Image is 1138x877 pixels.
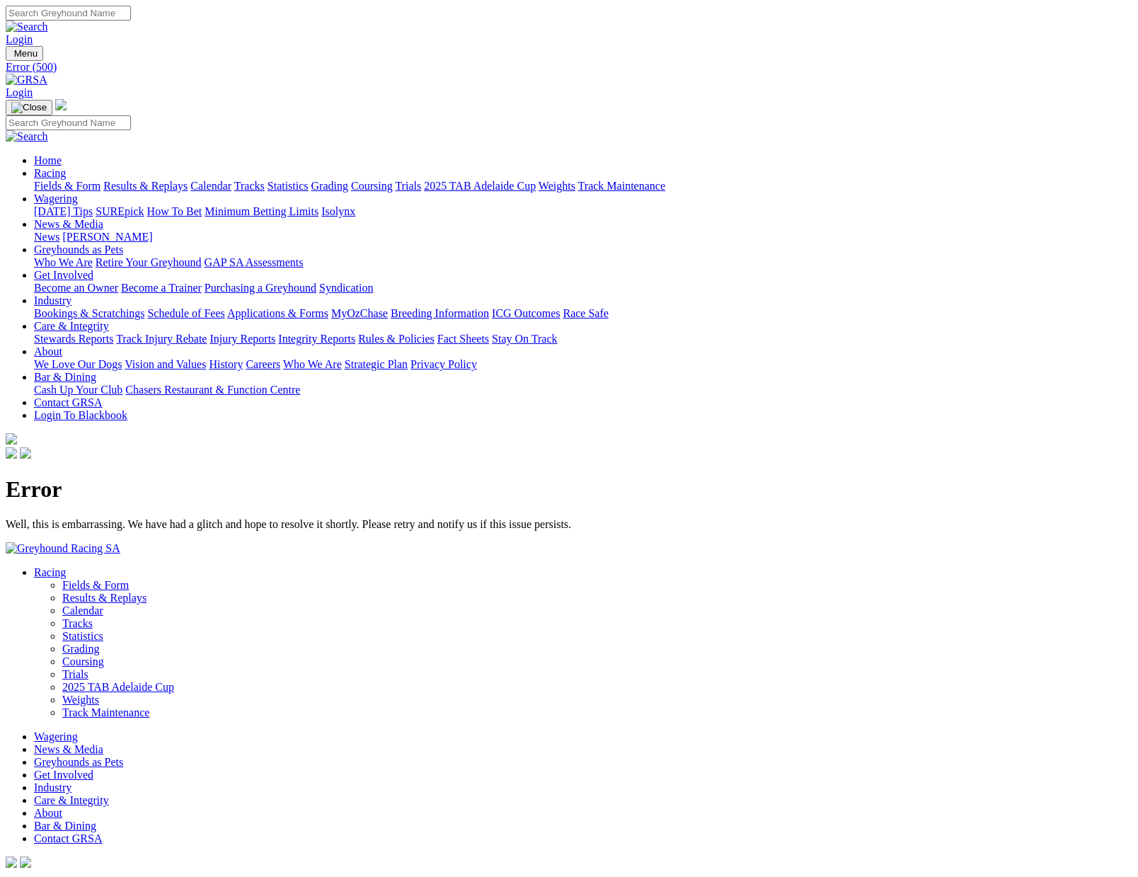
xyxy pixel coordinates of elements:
[55,99,67,110] img: logo-grsa-white.png
[34,154,62,166] a: Home
[96,205,144,217] a: SUREpick
[268,180,309,192] a: Statistics
[116,333,207,345] a: Track Injury Rebate
[6,447,17,459] img: facebook.svg
[578,180,665,192] a: Track Maintenance
[34,384,122,396] a: Cash Up Your Club
[6,115,131,130] input: Search
[34,282,1132,294] div: Get Involved
[34,231,59,243] a: News
[62,592,146,604] a: Results & Replays
[6,433,17,445] img: logo-grsa-white.png
[34,396,102,408] a: Contact GRSA
[62,668,88,680] a: Trials
[6,130,48,143] img: Search
[6,74,47,86] img: GRSA
[34,333,1132,345] div: Care & Integrity
[34,256,93,268] a: Who We Are
[410,358,477,370] a: Privacy Policy
[147,307,224,319] a: Schedule of Fees
[6,100,52,115] button: Toggle navigation
[345,358,408,370] a: Strategic Plan
[205,205,318,217] a: Minimum Betting Limits
[34,205,93,217] a: [DATE] Tips
[6,21,48,33] img: Search
[20,447,31,459] img: twitter.svg
[321,205,355,217] a: Isolynx
[62,617,93,629] a: Tracks
[437,333,489,345] a: Fact Sheets
[34,282,118,294] a: Become an Owner
[358,333,435,345] a: Rules & Policies
[62,706,149,718] a: Track Maintenance
[34,218,103,230] a: News & Media
[6,6,131,21] input: Search
[62,694,99,706] a: Weights
[205,282,316,294] a: Purchasing a Greyhound
[34,243,123,256] a: Greyhounds as Pets
[34,820,96,832] a: Bar & Dining
[34,180,1132,193] div: Racing
[147,205,202,217] a: How To Bet
[11,102,47,113] img: Close
[34,193,78,205] a: Wagering
[6,46,43,61] button: Toggle navigation
[121,282,202,294] a: Become a Trainer
[34,371,96,383] a: Bar & Dining
[34,333,113,345] a: Stewards Reports
[14,48,38,59] span: Menu
[6,542,120,555] img: Greyhound Racing SA
[62,630,103,642] a: Statistics
[6,86,33,98] a: Login
[103,180,188,192] a: Results & Replays
[209,333,275,345] a: Injury Reports
[34,794,109,806] a: Care & Integrity
[351,180,393,192] a: Coursing
[34,180,100,192] a: Fields & Form
[6,856,17,868] img: facebook.svg
[34,307,144,319] a: Bookings & Scratchings
[34,256,1132,269] div: Greyhounds as Pets
[34,231,1132,243] div: News & Media
[190,180,231,192] a: Calendar
[34,167,66,179] a: Racing
[227,307,328,319] a: Applications & Forms
[246,358,280,370] a: Careers
[96,256,202,268] a: Retire Your Greyhound
[6,61,1132,74] a: Error (500)
[34,832,102,844] a: Contact GRSA
[34,730,78,743] a: Wagering
[34,566,66,578] a: Racing
[311,180,348,192] a: Grading
[539,180,575,192] a: Weights
[6,33,33,45] a: Login
[34,205,1132,218] div: Wagering
[6,476,1132,503] h1: Error
[492,307,560,319] a: ICG Outcomes
[563,307,608,319] a: Race Safe
[34,409,127,421] a: Login To Blackbook
[125,358,206,370] a: Vision and Values
[34,320,109,332] a: Care & Integrity
[125,384,300,396] a: Chasers Restaurant & Function Centre
[62,655,104,667] a: Coursing
[34,307,1132,320] div: Industry
[34,743,103,755] a: News & Media
[34,269,93,281] a: Get Involved
[34,345,62,357] a: About
[34,807,62,819] a: About
[62,681,174,693] a: 2025 TAB Adelaide Cup
[492,333,557,345] a: Stay On Track
[391,307,489,319] a: Breeding Information
[62,604,103,617] a: Calendar
[62,579,129,591] a: Fields & Form
[319,282,373,294] a: Syndication
[6,518,1132,531] p: Well, this is embarrassing. We have had a glitch and hope to resolve it shortly. Please retry and...
[34,358,1132,371] div: About
[209,358,243,370] a: History
[62,231,152,243] a: [PERSON_NAME]
[34,781,71,793] a: Industry
[20,856,31,868] img: twitter.svg
[62,643,99,655] a: Grading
